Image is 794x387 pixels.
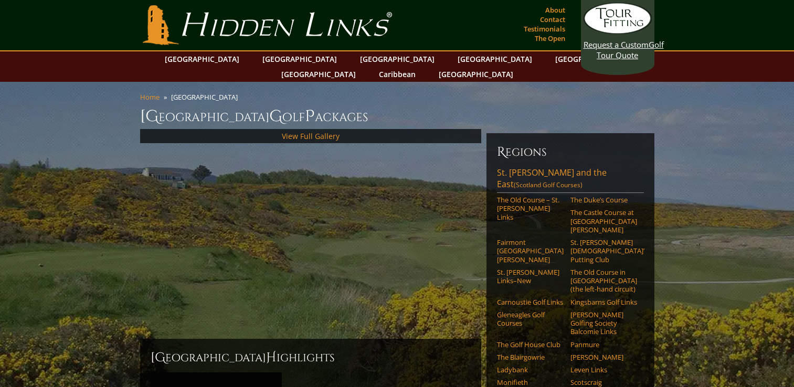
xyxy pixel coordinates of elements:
h6: Regions [497,144,644,160]
a: Gleneagles Golf Courses [497,310,564,328]
a: Kingsbarns Golf Links [570,298,637,306]
a: Home [140,92,160,102]
h2: [GEOGRAPHIC_DATA] ighlights [151,349,471,366]
a: Request a CustomGolf Tour Quote [584,3,652,60]
a: Ladybank [497,365,564,374]
a: Contact [537,12,568,27]
li: [GEOGRAPHIC_DATA] [171,92,242,102]
h1: [GEOGRAPHIC_DATA] olf ackages [140,106,654,127]
a: [GEOGRAPHIC_DATA] [452,51,537,67]
a: View Full Gallery [282,131,340,141]
span: Request a Custom [584,39,649,50]
a: Monifieth [497,378,564,386]
a: [PERSON_NAME] Golfing Society Balcomie Links [570,310,637,336]
a: St. [PERSON_NAME] Links–New [497,268,564,285]
span: P [305,106,315,127]
a: St. [PERSON_NAME] and the East(Scotland Golf Courses) [497,167,644,193]
a: [GEOGRAPHIC_DATA] [550,51,635,67]
a: Carnoustie Golf Links [497,298,564,306]
a: The Blairgowrie [497,353,564,361]
a: [PERSON_NAME] [570,353,637,361]
a: The Golf House Club [497,340,564,349]
a: The Old Course – St. [PERSON_NAME] Links [497,196,564,221]
a: [GEOGRAPHIC_DATA] [257,51,342,67]
a: Panmure [570,340,637,349]
a: The Open [532,31,568,46]
a: The Duke’s Course [570,196,637,204]
a: Leven Links [570,365,637,374]
a: Caribbean [374,67,421,82]
a: Scotscraig [570,378,637,386]
a: [GEOGRAPHIC_DATA] [355,51,440,67]
span: H [266,349,277,366]
span: G [269,106,282,127]
a: Testimonials [521,21,568,36]
a: The Old Course in [GEOGRAPHIC_DATA] (the left-hand circuit) [570,268,637,294]
a: [GEOGRAPHIC_DATA] [433,67,518,82]
a: [GEOGRAPHIC_DATA] [276,67,361,82]
a: The Castle Course at [GEOGRAPHIC_DATA][PERSON_NAME] [570,208,637,234]
a: About [543,3,568,17]
a: St. [PERSON_NAME] [DEMOGRAPHIC_DATA]’ Putting Club [570,238,637,264]
a: Fairmont [GEOGRAPHIC_DATA][PERSON_NAME] [497,238,564,264]
span: (Scotland Golf Courses) [514,180,583,189]
a: [GEOGRAPHIC_DATA] [160,51,245,67]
